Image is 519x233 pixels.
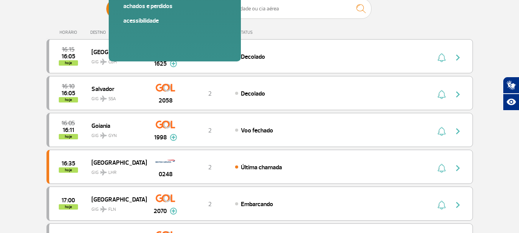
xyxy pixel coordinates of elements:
img: seta-direita-painel-voo.svg [453,164,463,173]
span: Última chamada [241,164,282,171]
img: seta-direita-painel-voo.svg [453,200,463,210]
span: GIG [91,128,141,139]
span: 2070 [154,207,167,216]
span: 2 [208,164,212,171]
span: 2025-08-28 16:05:58 [61,91,75,96]
img: destiny_airplane.svg [100,96,107,102]
img: sino-painel-voo.svg [438,90,446,99]
span: CGH [108,59,117,66]
span: 1998 [154,133,167,142]
img: destiny_airplane.svg [100,169,107,175]
img: mais-info-painel-voo.svg [170,134,177,141]
span: 2025-08-28 17:00:00 [61,198,75,203]
span: 2025-08-28 16:05:00 [61,121,75,126]
span: GIG [91,55,141,66]
img: mais-info-painel-voo.svg [170,60,177,67]
a: Achados e Perdidos [123,2,226,10]
div: Plugin de acessibilidade da Hand Talk. [503,77,519,111]
span: GIG [91,202,141,213]
a: Acessibilidade [123,17,226,25]
span: 1625 [154,59,167,68]
img: seta-direita-painel-voo.svg [453,53,463,62]
span: 2025-08-28 16:11:00 [63,127,74,133]
span: hoje [59,167,78,173]
img: seta-direita-painel-voo.svg [453,90,463,99]
span: [GEOGRAPHIC_DATA] [91,157,141,167]
img: destiny_airplane.svg [100,59,107,65]
span: Embarcando [241,200,273,208]
span: GIG [91,91,141,102]
span: 2058 [159,96,172,105]
span: GIG [91,165,141,176]
span: 2025-08-28 16:10:00 [62,84,75,89]
button: Abrir recursos assistivos. [503,94,519,111]
div: HORÁRIO [49,30,91,35]
img: destiny_airplane.svg [100,132,107,139]
span: 2025-08-28 16:05:51 [61,54,75,59]
span: 0248 [159,170,172,179]
img: sino-painel-voo.svg [438,164,446,173]
span: 2 [208,200,212,208]
span: hoje [59,204,78,210]
div: DESTINO [90,30,146,35]
span: Decolado [241,53,265,61]
span: Decolado [241,90,265,97]
span: 2 [208,90,212,97]
span: [GEOGRAPHIC_DATA] [91,47,141,57]
img: destiny_airplane.svg [100,206,107,212]
span: GYN [108,132,117,139]
span: LHR [108,169,116,176]
span: Voo fechado [241,127,273,134]
span: 2025-08-28 16:35:00 [61,161,75,166]
span: FLN [108,206,116,213]
span: 2025-08-28 16:15:00 [62,47,75,52]
span: hoje [59,97,78,102]
span: hoje [59,60,78,66]
img: seta-direita-painel-voo.svg [453,127,463,136]
span: 2 [208,127,212,134]
div: STATUS [235,30,297,35]
button: Abrir tradutor de língua de sinais. [503,77,519,94]
span: hoje [59,134,78,139]
span: Salvador [91,84,141,94]
span: SSA [108,96,116,102]
span: Goiania [91,121,141,131]
img: sino-painel-voo.svg [438,127,446,136]
img: mais-info-painel-voo.svg [170,208,177,215]
span: [GEOGRAPHIC_DATA] [91,194,141,204]
img: sino-painel-voo.svg [438,200,446,210]
img: sino-painel-voo.svg [438,53,446,62]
